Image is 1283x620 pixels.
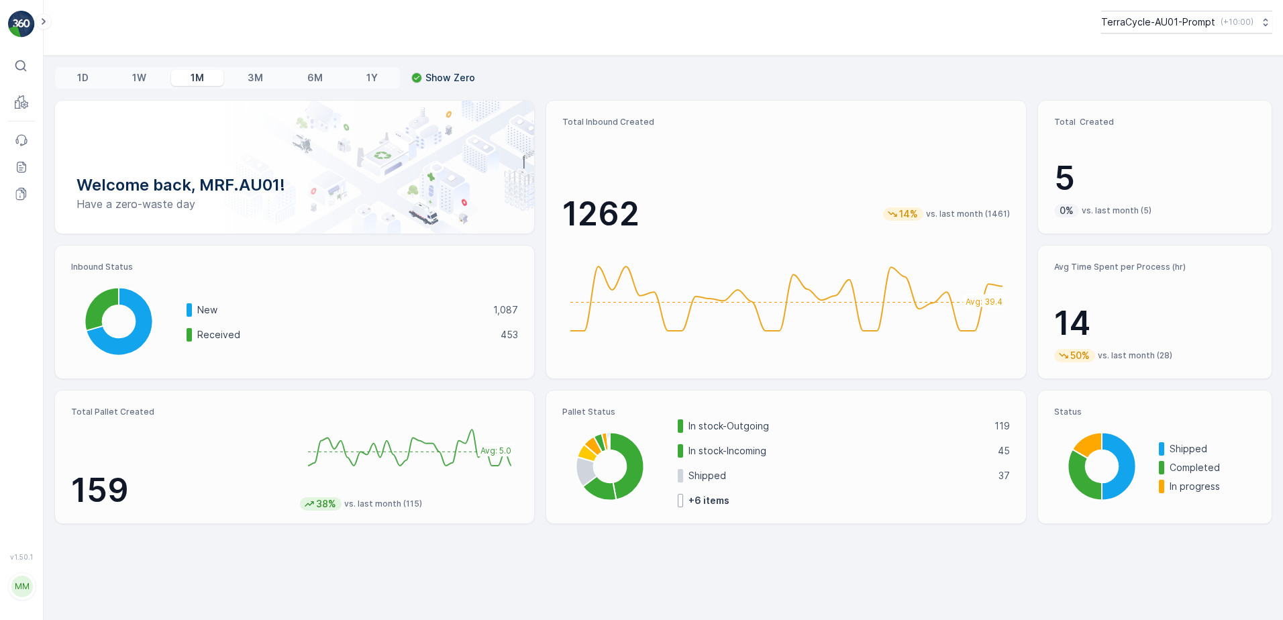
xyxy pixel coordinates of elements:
[1170,461,1255,474] p: Completed
[1101,11,1272,34] button: TerraCycle-AU01-Prompt(+10:00)
[307,71,323,85] p: 6M
[1054,407,1255,417] p: Status
[1058,204,1075,217] p: 0%
[8,11,35,38] img: logo
[562,407,1009,417] p: Pallet Status
[77,71,89,85] p: 1D
[1054,117,1255,127] p: Total Created
[493,303,518,317] p: 1,087
[501,328,518,342] p: 453
[1170,480,1255,493] p: In progress
[1069,349,1091,362] p: 50%
[8,564,35,609] button: MM
[344,499,422,509] p: vs. last month (115)
[994,419,1010,433] p: 119
[1098,350,1172,361] p: vs. last month (28)
[71,407,289,417] p: Total Pallet Created
[366,71,378,85] p: 1Y
[562,194,639,234] p: 1262
[898,207,919,221] p: 14%
[1054,158,1255,199] p: 5
[11,576,33,597] div: MM
[1170,442,1255,456] p: Shipped
[562,117,1009,127] p: Total Inbound Created
[1221,17,1253,28] p: ( +10:00 )
[688,494,729,507] p: + 6 items
[926,209,1010,219] p: vs. last month (1461)
[688,419,985,433] p: In stock-Outgoing
[132,71,146,85] p: 1W
[71,470,289,511] p: 159
[1101,15,1215,29] p: TerraCycle-AU01-Prompt
[191,71,204,85] p: 1M
[998,444,1010,458] p: 45
[8,553,35,561] span: v 1.50.1
[76,174,513,196] p: Welcome back, MRF.AU01!
[248,71,263,85] p: 3M
[71,262,518,272] p: Inbound Status
[1054,262,1255,272] p: Avg Time Spent per Process (hr)
[1054,303,1255,344] p: 14
[197,303,484,317] p: New
[688,469,989,482] p: Shipped
[998,469,1010,482] p: 37
[688,444,988,458] p: In stock-Incoming
[76,196,513,212] p: Have a zero-waste day
[425,71,475,85] p: Show Zero
[315,497,338,511] p: 38%
[1082,205,1151,216] p: vs. last month (5)
[197,328,492,342] p: Received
